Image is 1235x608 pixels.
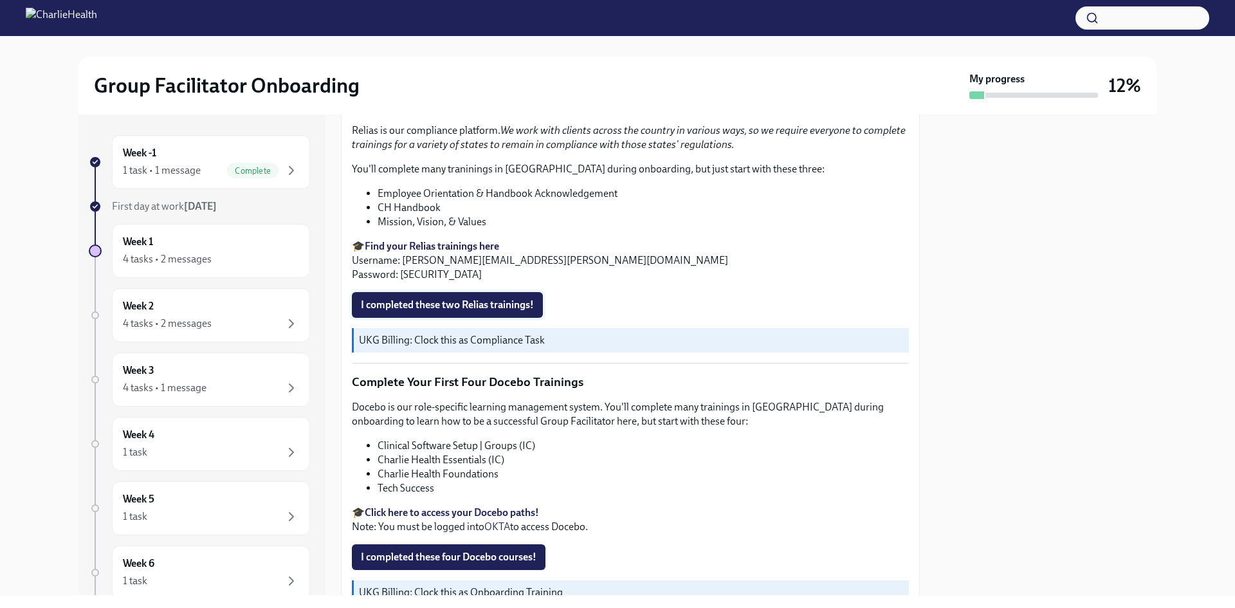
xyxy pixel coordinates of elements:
[359,333,904,347] p: UKG Billing: Clock this as Compliance Task
[112,200,217,212] span: First day at work
[123,381,206,395] div: 4 tasks • 1 message
[123,428,154,442] h6: Week 4
[352,506,909,534] p: 🎓 Note: You must be logged into to access Docebo.
[184,200,217,212] strong: [DATE]
[123,364,154,378] h6: Week 3
[378,215,909,229] li: Mission, Vision, & Values
[89,288,310,342] a: Week 24 tasks • 2 messages
[227,166,279,176] span: Complete
[352,292,543,318] button: I completed these two Relias trainings!
[352,544,545,570] button: I completed these four Docebo courses!
[359,585,904,600] p: UKG Billing: Clock this as Onboarding Training
[123,574,147,588] div: 1 task
[89,224,310,278] a: Week 14 tasks • 2 messages
[89,417,310,471] a: Week 41 task
[365,240,499,252] a: Find your Relias trainings here
[123,492,154,506] h6: Week 5
[123,299,154,313] h6: Week 2
[361,551,536,564] span: I completed these four Docebo courses!
[123,317,212,331] div: 4 tasks • 2 messages
[352,124,909,152] p: Relias is our compliance platform.
[378,187,909,201] li: Employee Orientation & Handbook Acknowledgement
[123,252,212,266] div: 4 tasks • 2 messages
[89,199,310,214] a: First day at work[DATE]
[378,453,909,467] li: Charlie Health Essentials (IC)
[352,162,909,176] p: You'll complete many traninings in [GEOGRAPHIC_DATA] during onboarding, but just start with these...
[361,299,534,311] span: I completed these two Relias trainings!
[352,400,909,428] p: Docebo is our role-specific learning management system. You'll complete many trainings in [GEOGRA...
[352,124,906,151] em: We work with clients across the country in various ways, so we require everyone to complete train...
[89,353,310,407] a: Week 34 tasks • 1 message
[123,510,147,524] div: 1 task
[378,467,909,481] li: Charlie Health Foundations
[89,481,310,535] a: Week 51 task
[969,72,1025,86] strong: My progress
[1108,74,1141,97] h3: 12%
[378,439,909,453] li: Clinical Software Setup | Groups (IC)
[89,135,310,189] a: Week -11 task • 1 messageComplete
[365,506,539,519] a: Click here to access your Docebo paths!
[352,239,909,282] p: 🎓 Username: [PERSON_NAME][EMAIL_ADDRESS][PERSON_NAME][DOMAIN_NAME] Password: [SECURITY_DATA]
[378,201,909,215] li: CH Handbook
[378,481,909,495] li: Tech Success
[26,8,97,28] img: CharlieHealth
[123,445,147,459] div: 1 task
[484,520,510,533] a: OKTA
[352,374,909,391] p: Complete Your First Four Docebo Trainings
[89,546,310,600] a: Week 61 task
[123,235,153,249] h6: Week 1
[94,73,360,98] h2: Group Facilitator Onboarding
[123,163,201,178] div: 1 task • 1 message
[123,557,154,571] h6: Week 6
[123,146,156,160] h6: Week -1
